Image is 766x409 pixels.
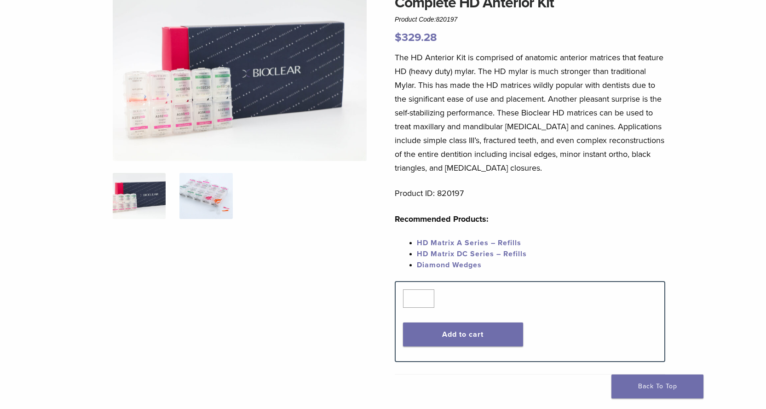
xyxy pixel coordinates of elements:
[436,16,458,23] span: 820197
[417,238,521,248] a: HD Matrix A Series – Refills
[395,186,665,200] p: Product ID: 820197
[395,214,489,224] strong: Recommended Products:
[395,51,665,175] p: The HD Anterior Kit is comprised of anatomic anterior matrices that feature HD (heavy duty) mylar...
[395,16,457,23] span: Product Code:
[395,31,437,44] bdi: 329.28
[417,260,482,270] a: Diamond Wedges
[395,31,402,44] span: $
[179,173,232,219] img: Complete HD Anterior Kit - Image 2
[403,323,523,346] button: Add to cart
[417,249,527,259] a: HD Matrix DC Series – Refills
[611,374,703,398] a: Back To Top
[113,173,166,219] img: IMG_8088-1-324x324.jpg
